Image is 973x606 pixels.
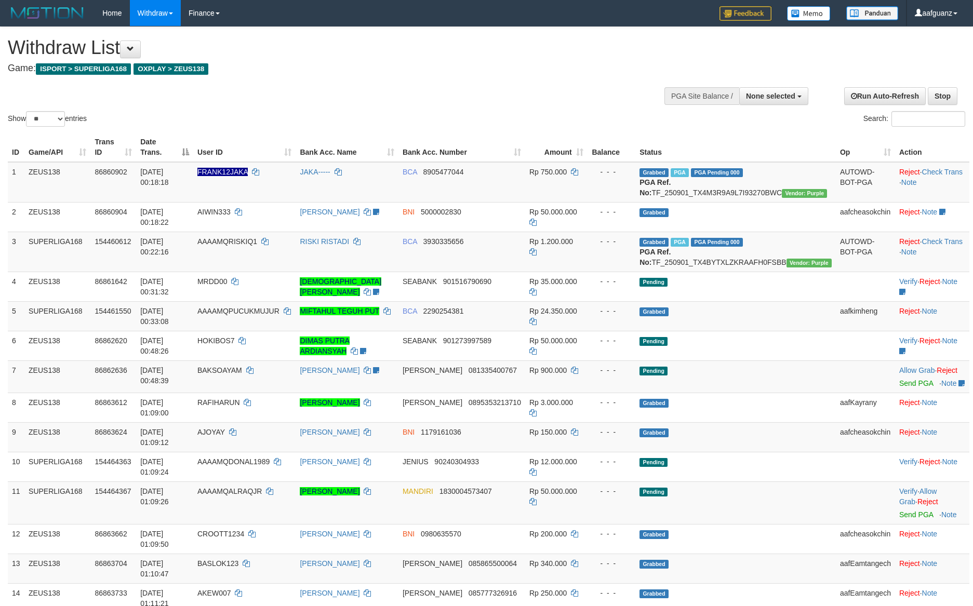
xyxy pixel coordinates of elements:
td: · · [895,162,969,203]
td: aafcheasokchin [836,524,895,554]
a: Note [922,559,938,568]
td: ZEUS138 [24,272,90,301]
a: Note [922,589,938,597]
span: Copy 90240304933 to clipboard [434,457,479,466]
span: [DATE] 01:09:00 [140,398,169,417]
span: Rp 250.000 [529,589,567,597]
td: · [895,393,969,422]
a: Note [922,428,938,436]
td: · [895,202,969,232]
td: ZEUS138 [24,202,90,232]
a: JAKA----- [300,168,330,176]
a: Reject [919,277,940,286]
a: [PERSON_NAME] [300,428,359,436]
span: Rp 200.000 [529,530,567,538]
span: Vendor URL: https://trx4.1velocity.biz [787,259,832,267]
span: BNI [403,530,415,538]
button: None selected [739,87,808,105]
span: Rp 50.000.000 [529,487,577,495]
a: [PERSON_NAME] [300,457,359,466]
span: [DATE] 00:31:32 [140,277,169,296]
a: [PERSON_NAME] [300,366,359,374]
span: Copy 901516790690 to clipboard [443,277,491,286]
span: Nama rekening ada tanda titik/strip, harap diedit [197,168,248,176]
span: 86863624 [95,428,127,436]
span: 154461550 [95,307,131,315]
th: Op: activate to sort column ascending [836,132,895,162]
h1: Withdraw List [8,37,638,58]
span: Pending [639,337,668,346]
span: Pending [639,488,668,496]
span: 86863733 [95,589,127,597]
span: Rp 340.000 [529,559,567,568]
a: Allow Grab [899,366,935,374]
span: Marked by aafpengsreynich [671,168,689,177]
span: Copy 1830004573407 to clipboard [439,487,492,495]
span: Rp 750.000 [529,168,567,176]
a: Allow Grab [899,487,937,506]
span: Copy 901273997589 to clipboard [443,336,491,345]
span: Copy 081335400767 to clipboard [469,366,517,374]
td: aafEamtangech [836,554,895,583]
span: 86863662 [95,530,127,538]
span: AIWIN333 [197,208,231,216]
td: SUPERLIGA168 [24,301,90,331]
span: 154464363 [95,457,131,466]
td: ZEUS138 [24,422,90,452]
div: - - - [592,427,632,437]
td: SUPERLIGA168 [24,232,90,272]
td: · [895,554,969,583]
a: DIMAS PUTRA ARDIANSYAH [300,336,350,355]
span: 86862636 [95,366,127,374]
span: Grabbed [639,560,669,569]
span: Rp 35.000.000 [529,277,577,286]
span: OXPLAY > ZEUS138 [134,63,208,75]
a: [PERSON_NAME] [300,208,359,216]
th: Bank Acc. Number: activate to sort column ascending [398,132,525,162]
a: [PERSON_NAME] [300,589,359,597]
img: panduan.png [846,6,898,20]
b: PGA Ref. No: [639,178,671,197]
img: MOTION_logo.png [8,5,87,21]
span: [PERSON_NAME] [403,366,462,374]
th: ID [8,132,24,162]
td: 2 [8,202,24,232]
a: Reject [919,457,940,466]
th: Action [895,132,969,162]
td: 10 [8,452,24,481]
td: · [895,360,969,393]
span: Vendor URL: https://trx4.1velocity.biz [782,189,827,198]
td: 7 [8,360,24,393]
a: Reject [899,428,920,436]
div: - - - [592,456,632,467]
a: Note [942,277,957,286]
td: aafKayrany [836,393,895,422]
a: Send PGA [899,379,933,387]
td: 4 [8,272,24,301]
td: aafkimheng [836,301,895,331]
a: Reject [917,497,938,506]
div: - - - [592,306,632,316]
td: 13 [8,554,24,583]
a: Note [922,307,938,315]
a: Reject [937,366,957,374]
a: Note [941,510,957,519]
span: · [899,487,937,506]
td: 3 [8,232,24,272]
span: SEABANK [403,277,437,286]
td: 1 [8,162,24,203]
span: BCA [403,307,417,315]
a: Stop [928,87,957,105]
td: · · [895,272,969,301]
td: ZEUS138 [24,360,90,393]
span: Pending [639,367,668,375]
span: Grabbed [639,208,669,217]
td: SUPERLIGA168 [24,452,90,481]
select: Showentries [26,111,65,127]
span: Copy 5000002830 to clipboard [421,208,461,216]
td: aafcheasokchin [836,422,895,452]
span: AJOYAY [197,428,225,436]
div: - - - [592,588,632,598]
a: Check Trans [922,237,963,246]
span: PGA Pending [691,238,743,247]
